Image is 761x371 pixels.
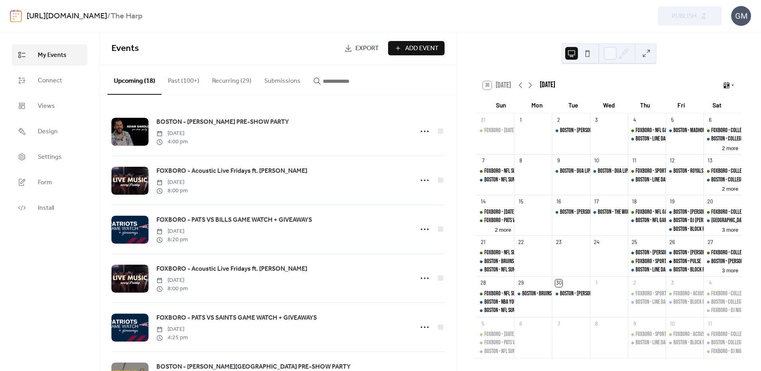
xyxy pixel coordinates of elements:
[628,290,666,298] div: FOXBORO - SPORTS TRIVIA THURSDAYS
[355,44,379,53] span: Export
[593,239,600,246] div: 24
[704,330,741,338] div: FOXBORO - COLLEGE FOOTBALL SATURDAYS
[156,264,307,274] a: FOXBORO - Acoustic Live Fridays ft. [PERSON_NAME]
[628,258,666,266] div: FOXBORO - SPORTS TRIVIA THURSDAYS
[669,279,676,287] div: 3
[12,197,87,219] a: Install
[522,290,574,298] div: BOSTON - BRUINS PRE-SEASON
[669,198,676,205] div: 19
[479,157,486,164] div: 7
[590,208,628,216] div: BOSTON - THE WORLD OF HANS ZIMMER PRE-SHOW PARTY
[388,41,445,55] a: Add Event
[666,217,704,225] div: BOSTON - DJ DAVE
[479,239,486,246] div: 21
[552,167,590,175] div: BOSTON - DUA LIPA PRE-SHOW PARTY
[517,116,525,123] div: 1
[519,96,555,113] div: Mon
[704,298,741,306] div: BOSTON - COLLEGE FOOTBALL SATURDAYS
[631,198,638,205] div: 18
[479,116,486,123] div: 31
[666,330,704,338] div: FOXBORO - Acoustic Live Fridays ft. Ryan McHugh
[476,258,514,266] div: BOSTON - BRUINS PRE-SEASON
[711,348,746,355] div: FOXBORO - DJ NIGHT
[111,9,142,24] b: The Harp
[669,116,676,123] div: 5
[517,239,525,246] div: 22
[731,6,751,26] div: GM
[484,266,524,274] div: BOSTON - NFL SUNDAYS
[156,166,307,176] a: FOXBORO - Acoustic Live Fridays ft. [PERSON_NAME]
[517,157,525,164] div: 8
[669,239,676,246] div: 26
[593,198,600,205] div: 17
[673,249,749,257] div: BOSTON - [PERSON_NAME] PRE-SHOW PARTY
[484,348,524,355] div: BOSTON - NFL SUNDAYS
[593,320,600,327] div: 8
[704,290,741,298] div: FOXBORO - COLLEGE FOOTBALL SATURDAYS
[628,208,666,216] div: FOXBORO - NFL GAME WATCH
[484,176,524,184] div: BOSTON - NFL SUNDAYS
[38,152,62,162] span: Settings
[706,239,714,246] div: 27
[666,127,704,135] div: BOSTON - MADHOUSE
[636,266,676,274] div: BOSTON - LINE DANCING
[517,320,525,327] div: 6
[479,320,486,327] div: 5
[666,290,704,298] div: FOXBORO - Acoustic Live Fridays ft. Andrew Geanacopoulos
[555,239,562,246] div: 23
[719,184,741,192] button: 2 more
[666,225,704,233] div: BOSTON - Block Party Bar Crawl
[555,198,562,205] div: 16
[484,339,575,347] div: FOXBORO - PATS VS BILLS GAME WATCH + GIVEAWAYS
[156,117,289,127] a: BOSTON - [PERSON_NAME] PRE-SHOW PARTY
[476,290,514,298] div: FOXBORO - NFL SUNDAYS
[484,167,527,175] div: FOXBORO - NFL SUNDAYS
[38,203,54,213] span: Install
[590,167,628,175] div: BOSTON - DUA LIPA PRE-SHOW PARTY
[669,157,676,164] div: 12
[628,167,666,175] div: FOXBORO - SPORTS TRIVIA THURSDAYS
[12,70,87,91] a: Connect
[10,10,22,22] img: logo
[636,330,701,338] div: FOXBORO - SPORTS TRIVIA THURSDAYS
[628,249,666,257] div: BOSTON - SHAWN MENDEZ PRE-SHOW PARTY
[628,330,666,338] div: FOXBORO - SPORTS TRIVIA THURSDAYS
[719,144,741,152] button: 2 more
[628,135,666,143] div: BOSTON - LINE DANCING
[484,258,536,266] div: BOSTON - BRUINS PRE-SEASON
[12,95,87,117] a: Views
[514,290,552,298] div: BOSTON - BRUINS PRE-SEASON
[156,178,188,187] span: [DATE]
[673,266,735,274] div: BOSTON - Block Party Bar Crawl
[483,96,519,113] div: Sun
[673,127,709,135] div: BOSTON - MADHOUSE
[107,9,111,24] b: /
[555,320,562,327] div: 7
[598,208,699,216] div: BOSTON - THE WORLD OF [PERSON_NAME] PRE-SHOW PARTY
[552,290,590,298] div: BOSTON - ADAM SANDLER PRE-SHOW PARTY
[552,127,590,135] div: BOSTON - BENSON BOONE TICKET GIVEAWAY & PRE-SHOW PARTY
[484,330,531,338] div: FOXBORO - [DATE] BRUNCH
[38,178,52,187] span: Form
[704,135,741,143] div: BOSTON - COLLEGE FOOTBALL SATURDAYS
[673,339,735,347] div: BOSTON - Block Party Bar Crawl
[12,44,87,66] a: My Events
[484,249,527,257] div: FOXBORO - NFL SUNDAYS
[636,217,682,225] div: BOSTON - NFL GAME WATCH
[27,9,107,24] a: [URL][DOMAIN_NAME]
[492,225,514,233] button: 2 more
[484,307,524,314] div: BOSTON - NFL SUNDAYS
[540,80,555,91] div: [DATE]
[552,208,590,216] div: BOSTON - ERIC CLAPTON PRE-SHOW PARTY
[555,96,591,113] div: Tue
[156,313,317,323] a: FOXBORO - PATS VS SAINTS GAME WATCH + GIVEAWAYS
[156,325,188,334] span: [DATE]
[711,307,746,314] div: FOXBORO - DJ NIGHT
[704,176,741,184] div: BOSTON - COLLEGE FOOTBALL SATURDAYS
[666,339,704,347] div: BOSTON - Block Party Bar Crawl
[628,266,666,274] div: BOSTON - LINE DANCING
[598,167,661,175] div: BOSTON - DUA LIPA PRE-SHOW PARTY
[704,249,741,257] div: FOXBORO - COLLEGE FOOTBALL SATURDAYS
